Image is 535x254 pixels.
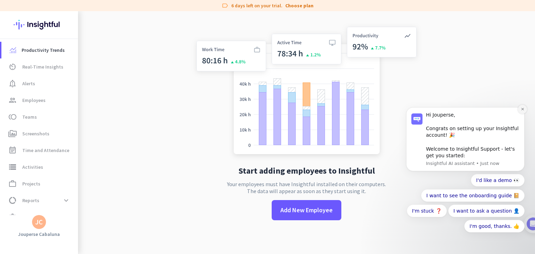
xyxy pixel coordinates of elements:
[13,198,126,214] div: 2Initial tracking settings and how to edit them
[8,180,17,188] i: work_outline
[22,163,43,171] span: Activities
[35,219,43,225] div: JC
[1,75,78,92] a: notification_importantAlerts
[82,223,93,228] span: Help
[239,167,375,175] h2: Start adding employees to Insightful
[27,121,118,128] div: Add employees
[22,146,69,154] span: Time and Attendance
[1,142,78,159] a: event_noteTime and Attendance
[40,223,64,228] span: Messages
[10,27,130,52] div: 🎊 Welcome to Insightful! 🎊
[8,129,17,138] i: perm_media
[1,159,78,175] a: storageActivities
[8,213,17,221] i: settings
[22,213,41,221] span: Settings
[10,47,16,53] img: menu-item
[59,3,82,15] h1: Tasks
[191,23,422,161] img: no-search-results
[22,180,40,188] span: Projects
[22,129,49,138] span: Screenshots
[27,200,118,214] div: Initial tracking settings and how to edit them
[10,223,24,228] span: Home
[285,2,313,9] a: Choose plan
[1,58,78,75] a: av_timerReal-Time Insights
[8,113,17,121] i: toll
[27,133,121,162] div: It's time to add your employees! This is crucial since Insightful will start collecting their act...
[10,52,130,69] div: You're just a few steps away from completing the essential app setup
[27,167,94,181] button: Add your employees
[1,109,78,125] a: tollTeams
[89,92,132,99] p: About 10 minutes
[1,175,78,192] a: work_outlineProjects
[8,96,17,104] i: group
[8,63,17,71] i: av_timer
[22,63,63,71] span: Real-Time Insights
[280,206,333,215] span: Add New Employee
[1,209,78,225] a: settingsSettings
[1,92,78,109] a: groupEmployees
[1,125,78,142] a: perm_mediaScreenshots
[60,194,72,207] button: expand_more
[8,196,17,205] i: data_usage
[396,40,535,251] iframe: Intercom notifications message
[272,200,341,220] button: Add New Employee
[8,79,17,88] i: notification_important
[1,192,78,209] a: data_usageReportsexpand_more
[122,3,135,15] div: Close
[22,196,39,205] span: Reports
[104,205,139,233] button: Tasks
[35,205,70,233] button: Messages
[114,223,129,228] span: Tasks
[7,92,25,99] p: 4 steps
[14,11,64,38] img: Insightful logo
[227,181,386,195] p: Your employees must have Insightful installed on their computers. The data will appear as soon as...
[39,75,115,82] div: [PERSON_NAME] from Insightful
[70,205,104,233] button: Help
[8,146,17,154] i: event_note
[22,46,65,54] span: Productivity Trends
[25,73,36,84] img: Profile image for Tamara
[22,79,35,88] span: Alerts
[22,96,46,104] span: Employees
[1,42,78,58] a: menu-itemProductivity Trends
[222,2,228,9] i: label
[8,163,17,171] i: storage
[13,119,126,130] div: 1Add employees
[22,113,37,121] span: Teams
